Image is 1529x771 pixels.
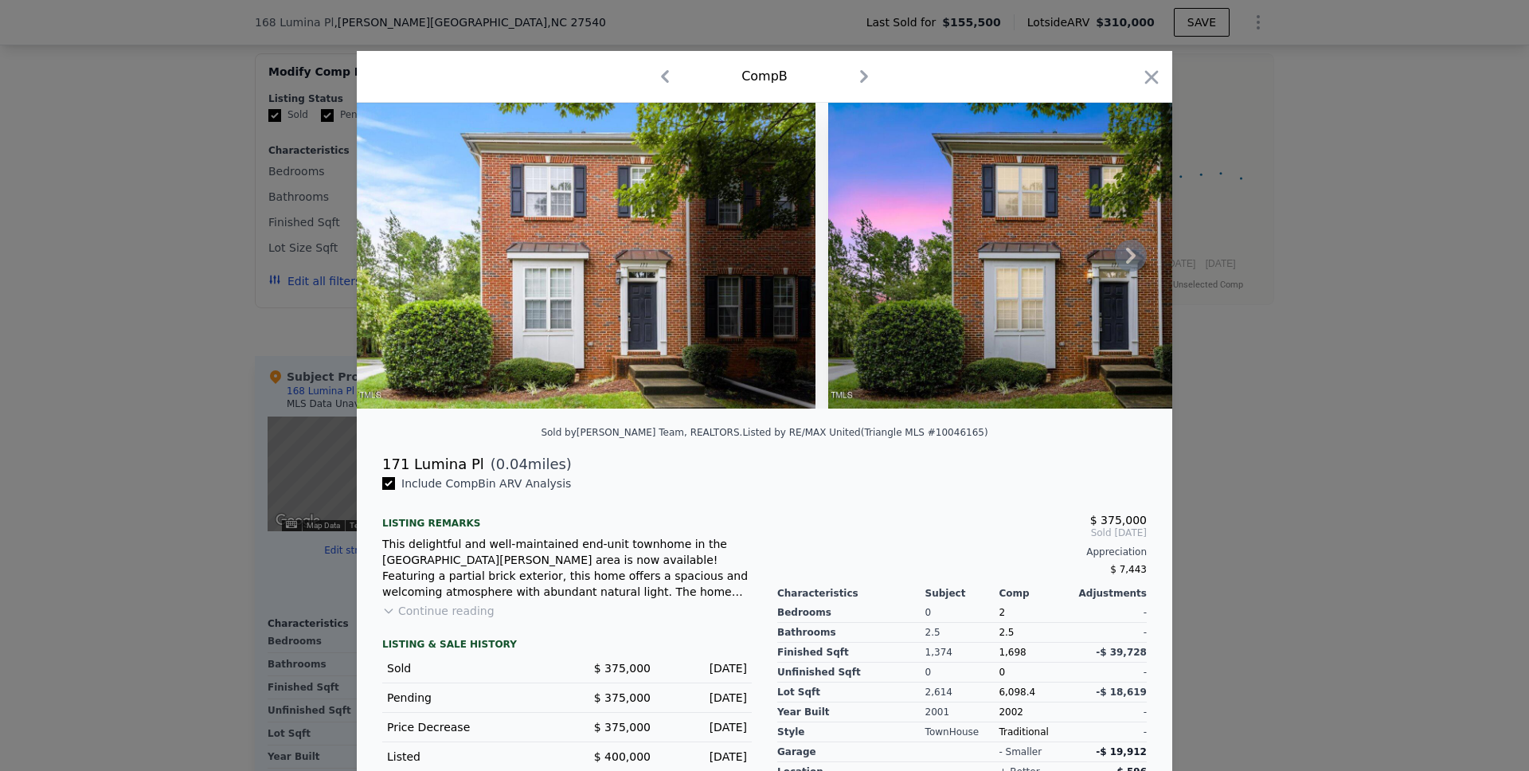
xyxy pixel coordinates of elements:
[925,703,999,722] div: 2001
[777,703,925,722] div: Year Built
[999,667,1005,678] span: 0
[387,719,554,735] div: Price Decrease
[1090,514,1147,526] span: $ 375,000
[777,603,925,623] div: Bedrooms
[663,749,747,765] div: [DATE]
[742,427,987,438] div: Listed by RE/MAX United (Triangle MLS #10046165)
[999,607,1005,618] span: 2
[925,643,999,663] div: 1,374
[777,643,925,663] div: Finished Sqft
[594,691,651,704] span: $ 375,000
[663,690,747,706] div: [DATE]
[382,536,752,600] div: This delightful and well-maintained end-unit townhome in the [GEOGRAPHIC_DATA][PERSON_NAME] area ...
[999,722,1073,742] div: Traditional
[1096,746,1147,757] span: -$ 19,912
[382,603,495,619] button: Continue reading
[594,662,651,675] span: $ 375,000
[925,663,999,683] div: 0
[777,623,925,643] div: Bathrooms
[925,722,999,742] div: TownHouse
[999,703,1073,722] div: 2002
[999,687,1035,698] span: 6,098.4
[594,721,651,734] span: $ 375,000
[777,722,925,742] div: Style
[382,638,752,654] div: LISTING & SALE HISTORY
[925,623,999,643] div: 2.5
[777,742,925,762] div: garage
[387,690,554,706] div: Pending
[663,660,747,676] div: [DATE]
[382,453,484,476] div: 171 Lumina Pl
[395,477,577,490] span: Include Comp B in ARV Analysis
[925,683,999,703] div: 2,614
[1073,623,1147,643] div: -
[828,103,1287,409] img: Property Img
[925,587,999,600] div: Subject
[777,587,925,600] div: Characteristics
[777,683,925,703] div: Lot Sqft
[382,504,752,530] div: Listing remarks
[1110,564,1147,575] span: $ 7,443
[496,456,528,472] span: 0.04
[541,427,742,438] div: Sold by [PERSON_NAME] Team, REALTORS .
[999,623,1073,643] div: 2.5
[1073,603,1147,623] div: -
[484,453,572,476] span: ( miles)
[1073,722,1147,742] div: -
[1073,703,1147,722] div: -
[1073,587,1147,600] div: Adjustments
[1096,647,1147,658] span: -$ 39,728
[1073,663,1147,683] div: -
[594,750,651,763] span: $ 400,000
[777,663,925,683] div: Unfinished Sqft
[387,749,554,765] div: Listed
[999,587,1073,600] div: Comp
[357,103,815,409] img: Property Img
[387,660,554,676] div: Sold
[925,603,999,623] div: 0
[777,546,1147,558] div: Appreciation
[777,526,1147,539] span: Sold [DATE]
[1096,687,1147,698] span: -$ 18,619
[741,67,788,86] div: Comp B
[999,746,1042,758] div: - smaller
[999,647,1026,658] span: 1,698
[663,719,747,735] div: [DATE]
